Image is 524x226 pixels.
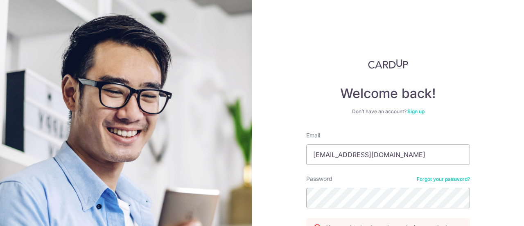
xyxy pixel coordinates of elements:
[306,175,332,183] label: Password
[306,131,320,139] label: Email
[407,108,425,114] a: Sign up
[368,59,408,69] img: CardUp Logo
[306,144,470,165] input: Enter your Email
[306,85,470,102] h4: Welcome back!
[417,176,470,183] a: Forgot your password?
[306,108,470,115] div: Don’t have an account?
